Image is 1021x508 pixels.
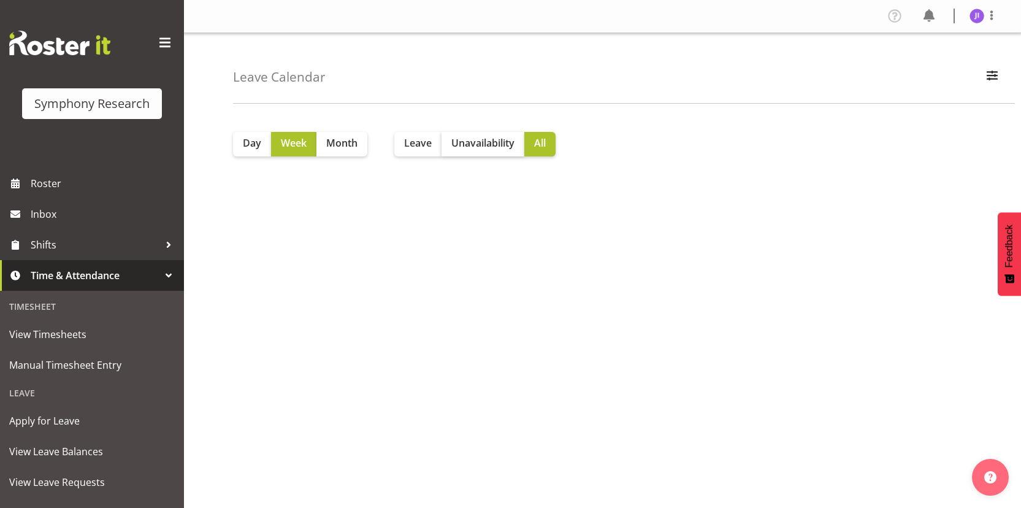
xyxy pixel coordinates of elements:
[31,205,178,223] span: Inbox
[1004,225,1015,267] span: Feedback
[534,136,546,150] span: All
[984,471,996,483] img: help-xxl-2.png
[34,94,150,113] div: Symphony Research
[404,136,432,150] span: Leave
[3,467,181,498] a: View Leave Requests
[271,132,316,156] button: Week
[243,136,261,150] span: Day
[31,174,178,193] span: Roster
[442,132,524,156] button: Unavailability
[316,132,367,156] button: Month
[3,406,181,436] a: Apply for Leave
[3,436,181,467] a: View Leave Balances
[3,319,181,350] a: View Timesheets
[9,356,175,374] span: Manual Timesheet Entry
[979,64,1005,91] button: Filter Employees
[394,132,442,156] button: Leave
[3,294,181,319] div: Timesheet
[3,350,181,380] a: Manual Timesheet Entry
[31,266,159,285] span: Time & Attendance
[9,412,175,430] span: Apply for Leave
[9,31,110,55] img: Rosterit website logo
[969,9,984,23] img: jonathan-isidoro5583.jpg
[233,132,271,156] button: Day
[281,136,307,150] span: Week
[3,380,181,406] div: Leave
[9,473,175,491] span: View Leave Requests
[326,136,358,150] span: Month
[9,442,175,461] span: View Leave Balances
[9,325,175,344] span: View Timesheets
[998,212,1021,296] button: Feedback - Show survey
[233,70,326,84] h4: Leave Calendar
[524,132,556,156] button: All
[451,136,514,150] span: Unavailability
[31,236,159,254] span: Shifts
